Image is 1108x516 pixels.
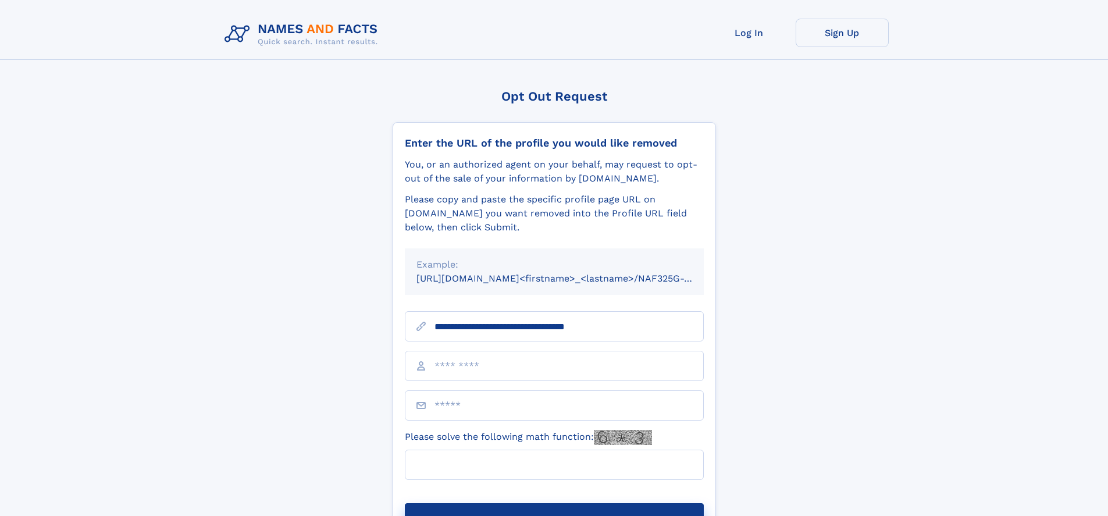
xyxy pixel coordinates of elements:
div: You, or an authorized agent on your behalf, may request to opt-out of the sale of your informatio... [405,158,704,186]
small: [URL][DOMAIN_NAME]<firstname>_<lastname>/NAF325G-xxxxxxxx [416,273,726,284]
div: Please copy and paste the specific profile page URL on [DOMAIN_NAME] you want removed into the Pr... [405,193,704,234]
label: Please solve the following math function: [405,430,652,445]
div: Enter the URL of the profile you would like removed [405,137,704,150]
div: Opt Out Request [393,89,716,104]
div: Example: [416,258,692,272]
a: Log In [703,19,796,47]
img: Logo Names and Facts [220,19,387,50]
a: Sign Up [796,19,889,47]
